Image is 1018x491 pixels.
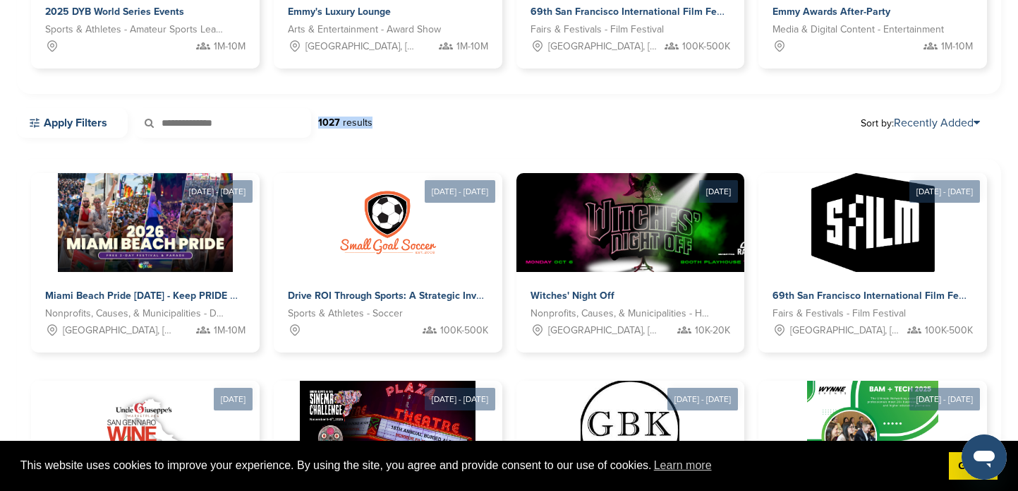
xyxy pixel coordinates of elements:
strong: 1027 [318,117,340,129]
span: Fairs & Festivals - Film Festival [531,22,664,37]
span: Emmy's Luxury Lounge [288,6,391,18]
span: [GEOGRAPHIC_DATA], [GEOGRAPHIC_DATA] [548,39,660,54]
a: dismiss cookie message [949,452,998,480]
span: Drive ROI Through Sports: A Strategic Investment Opportunity [288,290,571,302]
span: Sort by: [861,117,980,129]
span: [GEOGRAPHIC_DATA], [GEOGRAPHIC_DATA] [63,323,175,338]
span: Miami Beach Pride [DATE] - Keep PRIDE Alive [45,290,253,302]
div: [DATE] [214,388,253,410]
span: Arts & Entertainment - Award Show [288,22,441,37]
span: Media & Digital Content - Entertainment [772,22,944,37]
img: Sponsorpitch & [90,381,201,480]
span: Nonprofits, Causes, & Municipalities - Diversity, Equity and Inclusion [45,306,224,321]
div: [DATE] - [DATE] [667,388,738,410]
a: Recently Added [894,116,980,130]
span: [GEOGRAPHIC_DATA], [GEOGRAPHIC_DATA] [790,323,902,338]
span: Witches' Night Off [531,290,614,302]
span: 100K-500K [682,39,730,54]
a: Apply Filters [17,108,128,138]
a: [DATE] - [DATE] Sponsorpitch & Drive ROI Through Sports: A Strategic Investment Opportunity Sport... [274,150,502,353]
div: [DATE] - [DATE] [425,180,495,203]
img: Sponsorpitch & [581,381,679,480]
a: [DATE] - [DATE] Sponsorpitch & 69th San Francisco International Film Festival Fairs & Festivals -... [758,150,987,353]
div: [DATE] [699,180,738,203]
div: [DATE] - [DATE] [182,180,253,203]
span: Nonprofits, Causes, & Municipalities - Health and Wellness [531,306,710,321]
iframe: Button to launch messaging window [962,434,1007,480]
img: Sponsorpitch & [58,173,234,272]
span: 10K-20K [695,323,730,338]
span: 69th San Francisco International Film Festival [772,290,983,302]
img: Sponsorpitch & [811,173,935,272]
div: [DATE] - [DATE] [425,388,495,410]
img: Sponsorpitch & [300,381,475,480]
span: 1M-10M [214,323,246,338]
img: Sponsorpitch & [339,173,437,272]
span: Sports & Athletes - Amateur Sports Leagues [45,22,224,37]
img: Sponsorpitch & [807,381,939,480]
span: 1M-10M [214,39,246,54]
span: 1M-10M [941,39,973,54]
span: This website uses cookies to improve your experience. By using the site, you agree and provide co... [20,455,938,476]
img: Sponsorpitch & [516,173,776,272]
span: 1M-10M [456,39,488,54]
span: Fairs & Festivals - Film Festival [772,306,906,321]
span: [GEOGRAPHIC_DATA], [GEOGRAPHIC_DATA] [548,323,660,338]
div: [DATE] - [DATE] [909,388,980,410]
span: results [343,117,372,129]
span: 2025 DYB World Series Events [45,6,184,18]
div: [DATE] - [DATE] [909,180,980,203]
span: [GEOGRAPHIC_DATA], [GEOGRAPHIC_DATA] [305,39,418,54]
span: 69th San Francisco International Film Festival [531,6,741,18]
span: Emmy Awards After-Party [772,6,890,18]
span: 100K-500K [440,323,488,338]
span: 100K-500K [925,323,973,338]
a: [DATE] - [DATE] Sponsorpitch & Miami Beach Pride [DATE] - Keep PRIDE Alive Nonprofits, Causes, & ... [31,150,260,353]
span: Sports & Athletes - Soccer [288,306,403,321]
a: learn more about cookies [652,455,714,476]
a: [DATE] Sponsorpitch & Witches' Night Off Nonprofits, Causes, & Municipalities - Health and Wellne... [516,150,745,353]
